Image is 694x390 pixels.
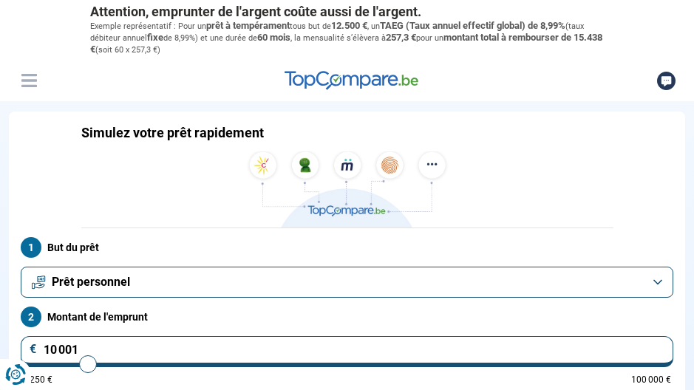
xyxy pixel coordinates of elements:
[81,125,264,141] h1: Simulez votre prêt rapidement
[18,69,40,92] button: Menu
[380,20,565,31] span: TAEG (Taux annuel effectif global) de 8,99%
[147,32,163,43] span: fixe
[21,267,673,298] button: Prêt personnel
[21,237,673,258] label: But du prêt
[90,20,605,56] p: Exemple représentatif : Pour un tous but de , un (taux débiteur annuel de 8,99%) et une durée de ...
[244,151,451,227] img: TopCompare.be
[52,274,130,290] span: Prêt personnel
[386,32,416,43] span: 257,3 €
[30,343,37,355] span: €
[21,307,673,327] label: Montant de l'emprunt
[90,4,605,20] p: Attention, emprunter de l'argent coûte aussi de l'argent.
[23,375,52,384] span: 1 250 €
[90,32,602,55] span: montant total à rembourser de 15.438 €
[206,20,290,31] span: prêt à tempérament
[631,375,671,384] span: 100 000 €
[257,32,290,43] span: 60 mois
[285,71,418,90] img: TopCompare
[331,20,367,31] span: 12.500 €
